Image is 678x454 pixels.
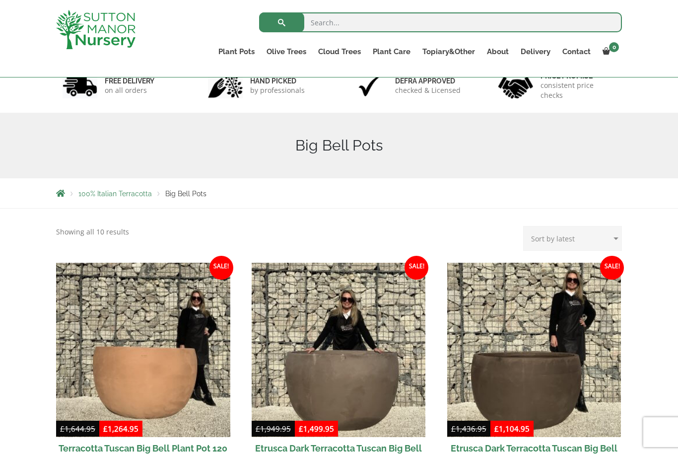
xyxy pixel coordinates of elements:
[515,45,556,59] a: Delivery
[212,45,261,59] a: Plant Pots
[78,190,152,198] a: 100% Italian Terracotta
[481,45,515,59] a: About
[395,85,461,95] p: checked & Licensed
[105,85,154,95] p: on all orders
[103,424,108,434] span: £
[250,76,305,85] h6: hand picked
[312,45,367,59] a: Cloud Trees
[56,226,129,238] p: Showing all 10 results
[299,424,334,434] bdi: 1,499.95
[451,424,456,434] span: £
[556,45,597,59] a: Contact
[60,424,95,434] bdi: 1,644.95
[56,10,136,49] img: logo
[60,424,65,434] span: £
[494,424,530,434] bdi: 1,104.95
[250,85,305,95] p: by professionals
[416,45,481,59] a: Topiary&Other
[451,424,486,434] bdi: 1,436.95
[523,226,622,251] select: Shop order
[252,263,426,437] img: Etrusca Dark Terracotta Tuscan Big Bell Plant Pot 120 (Handmade)
[498,71,533,101] img: 4.jpg
[103,424,138,434] bdi: 1,264.95
[105,76,154,85] h6: FREE DELIVERY
[447,263,621,437] img: Etrusca Dark Terracotta Tuscan Big Bell Plant Pot 105 (Handmade)
[367,45,416,59] a: Plant Care
[209,256,233,280] span: Sale!
[600,256,624,280] span: Sale!
[261,45,312,59] a: Olive Trees
[63,73,97,98] img: 1.jpg
[494,424,499,434] span: £
[56,189,622,197] nav: Breadcrumbs
[256,424,260,434] span: £
[259,12,622,32] input: Search...
[165,190,206,198] span: Big Bell Pots
[405,256,428,280] span: Sale!
[256,424,291,434] bdi: 1,949.95
[299,424,303,434] span: £
[353,73,388,98] img: 3.jpg
[597,45,622,59] a: 0
[395,76,461,85] h6: Defra approved
[56,263,230,437] img: Terracotta Tuscan Big Bell Plant Pot 120 (Handmade)
[208,73,243,98] img: 2.jpg
[56,137,622,154] h1: Big Bell Pots
[541,80,616,100] p: consistent price checks
[609,42,619,52] span: 0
